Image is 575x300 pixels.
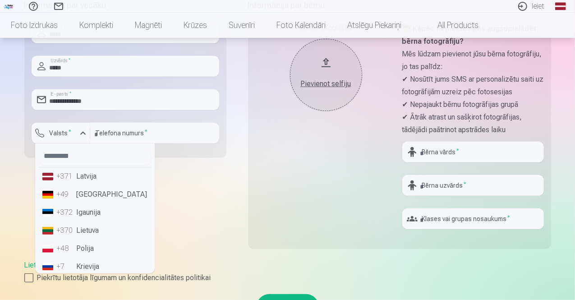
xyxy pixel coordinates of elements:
div: +49 [57,189,75,200]
div: +48 [57,243,75,254]
li: Latvija [39,167,151,185]
div: +370 [57,225,75,236]
p: ✔ Nosūtīt jums SMS ar personalizētu saiti uz fotogrāfijām uzreiz pēc fotosesijas [402,73,544,98]
label: Valsts [46,129,75,138]
p: ✔ Ātrāk atrast un sašķirot fotogrāfijas, tādējādi paātrinot apstrādes laiku [402,111,544,136]
p: ✔ Nepajaukt bērnu fotogrāfijas grupā [402,98,544,111]
li: Igaunija [39,203,151,222]
li: Polija [39,240,151,258]
label: Piekrītu lietotāja līgumam un konfidencialitātes politikai [24,272,551,283]
p: Mēs lūdzam pievienot jūsu bērna fotogrāfiju, jo tas palīdz: [402,48,544,73]
a: Atslēgu piekariņi [336,13,412,38]
img: /fa1 [4,4,14,9]
a: Krūzes [173,13,218,38]
div: +372 [57,207,75,218]
a: Lietošanas līgums [24,261,82,269]
li: Krievija [39,258,151,276]
a: Foto kalendāri [266,13,336,38]
button: Valsts* [32,123,90,143]
div: , [24,260,551,283]
li: Lietuva [39,222,151,240]
div: +7 [57,261,75,272]
a: Magnēti [124,13,173,38]
li: [GEOGRAPHIC_DATA] [39,185,151,203]
a: Suvenīri [218,13,266,38]
div: Pievienot selfiju [299,78,353,89]
div: +371 [57,171,75,182]
a: Komplekti [69,13,124,38]
a: All products [412,13,489,38]
button: Pievienot selfiju [290,39,362,111]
